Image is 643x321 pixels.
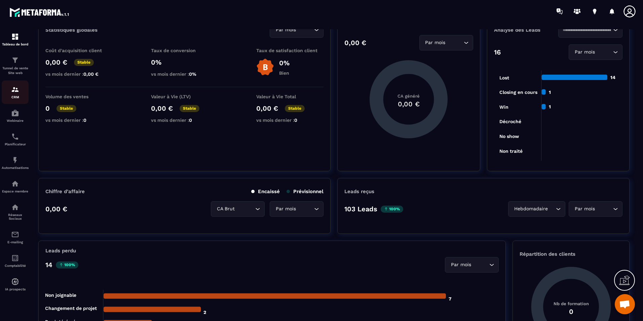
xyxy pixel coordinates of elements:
[508,201,565,217] div: Search for option
[83,71,99,77] span: 0,00 €
[2,42,29,46] p: Tableau de bord
[180,105,199,112] p: Stable
[11,230,19,239] img: email
[256,117,324,123] p: vs mois dernier :
[2,240,29,244] p: E-mailing
[45,58,67,66] p: 0,00 €
[270,201,324,217] div: Search for option
[215,205,236,213] span: CA Brut
[2,264,29,267] p: Comptabilité
[596,48,611,56] input: Search for option
[11,33,19,41] img: formation
[2,287,29,291] p: IA prospects
[56,105,76,112] p: Stable
[11,278,19,286] img: automations
[2,175,29,198] a: automationsautomationsEspace membre
[11,254,19,262] img: accountant
[256,48,324,53] p: Taux de satisfaction client
[45,27,98,33] p: Statistiques globales
[211,201,265,217] div: Search for option
[294,117,297,123] span: 0
[297,205,312,213] input: Search for option
[569,44,622,60] div: Search for option
[573,205,596,213] span: Par mois
[151,104,173,112] p: 0,00 €
[45,71,113,77] p: vs mois dernier :
[2,213,29,220] p: Réseaux Sociaux
[45,104,50,112] p: 0
[256,104,278,112] p: 0,00 €
[11,156,19,164] img: automations
[2,95,29,99] p: CRM
[11,203,19,211] img: social-network
[2,104,29,128] a: automationsautomationsWebinaire
[279,59,290,67] p: 0%
[494,27,558,33] p: Analyse des Leads
[189,117,192,123] span: 0
[513,205,549,213] span: Hebdomadaire
[151,71,218,77] p: vs mois dernier :
[2,225,29,249] a: emailemailE-mailing
[499,134,519,139] tspan: No show
[2,249,29,273] a: accountantaccountantComptabilité
[256,58,274,76] img: b-badge-o.b3b20ee6.svg
[2,151,29,175] a: automationsautomationsAutomatisations
[236,205,254,213] input: Search for option
[499,148,523,154] tspan: Non traité
[520,251,622,257] p: Répartition des clients
[447,39,462,46] input: Search for option
[11,109,19,117] img: automations
[344,39,366,47] p: 0,00 €
[45,292,76,298] tspan: Non joignable
[151,48,218,53] p: Taux de conversion
[563,26,611,34] input: Search for option
[499,104,508,110] tspan: Win
[270,22,324,38] div: Search for option
[45,205,67,213] p: 0,00 €
[569,201,622,217] div: Search for option
[344,188,374,194] p: Leads reçus
[424,39,447,46] span: Par mois
[83,117,86,123] span: 0
[287,188,324,194] p: Prévisionnel
[151,94,218,99] p: Valeur à Vie (LTV)
[274,205,297,213] span: Par mois
[2,28,29,51] a: formationformationTableau de bord
[2,142,29,146] p: Planificateur
[596,205,611,213] input: Search for option
[11,85,19,94] img: formation
[74,59,94,66] p: Stable
[449,261,472,269] span: Par mois
[381,206,403,213] p: 100%
[499,75,509,80] tspan: Lost
[2,80,29,104] a: formationformationCRM
[45,48,113,53] p: Coût d'acquisition client
[11,56,19,64] img: formation
[45,261,52,269] p: 14
[2,198,29,225] a: social-networksocial-networkRéseaux Sociaux
[45,94,113,99] p: Volume des ventes
[344,205,377,213] p: 103 Leads
[419,35,473,50] div: Search for option
[45,117,113,123] p: vs mois dernier :
[251,188,280,194] p: Encaissé
[56,261,78,269] p: 100%
[256,94,324,99] p: Valeur à Vie Total
[274,26,297,34] span: Par mois
[151,117,218,123] p: vs mois dernier :
[2,166,29,170] p: Automatisations
[11,133,19,141] img: scheduler
[499,119,521,124] tspan: Décroché
[549,205,554,213] input: Search for option
[151,58,218,66] p: 0%
[2,128,29,151] a: schedulerschedulerPlanificateur
[279,70,290,76] p: Bien
[615,294,635,314] a: Ouvrir le chat
[445,257,499,273] div: Search for option
[297,26,312,34] input: Search for option
[472,261,488,269] input: Search for option
[45,188,85,194] p: Chiffre d’affaire
[9,6,70,18] img: logo
[558,22,622,38] div: Search for option
[2,189,29,193] p: Espace membre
